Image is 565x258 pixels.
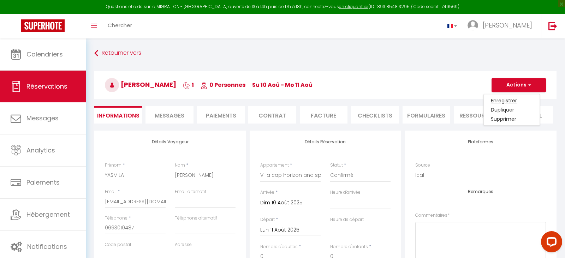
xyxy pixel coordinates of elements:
[339,4,368,10] a: en cliquant ici
[260,216,275,223] label: Départ
[155,112,184,120] span: Messages
[403,106,450,124] li: FORMULAIRES
[260,139,391,144] h4: Détails Réservation
[415,189,546,194] h4: Remarques
[260,162,289,169] label: Appartement
[26,82,67,91] span: Réservations
[108,22,132,29] span: Chercher
[548,22,557,30] img: logout
[105,241,131,248] label: Code postal
[26,50,63,59] span: Calendriers
[175,162,185,169] label: Nom
[26,146,55,155] span: Analytics
[105,188,117,195] label: Email
[105,215,127,222] label: Téléphone
[351,106,399,124] li: CHECKLISTS
[21,19,65,32] img: Super Booking
[201,81,245,89] span: 0 Personnes
[248,106,296,124] li: Contrat
[300,106,347,124] li: Facture
[483,21,532,30] span: [PERSON_NAME]
[94,106,142,124] li: Informations
[26,178,60,187] span: Paiements
[535,228,565,258] iframe: LiveChat chat widget
[102,14,137,38] a: Chercher
[484,96,540,105] a: Enregistrer
[26,210,70,219] span: Hébergement
[330,244,368,250] label: Nombre d'enfants
[94,47,557,60] a: Retourner vers
[415,139,546,144] h4: Plateformes
[197,106,245,124] li: Paiements
[454,106,501,124] li: Ressources
[330,216,364,223] label: Heure de départ
[260,244,298,250] label: Nombre d'adultes
[415,162,430,169] label: Source
[492,78,546,92] button: Actions
[26,114,59,122] span: Messages
[27,242,67,251] span: Notifications
[105,80,176,89] span: [PERSON_NAME]
[468,20,478,31] img: ...
[105,162,121,169] label: Prénom
[175,188,206,195] label: Email alternatif
[260,189,274,196] label: Arrivée
[105,139,236,144] h4: Détails Voyageur
[415,212,450,219] label: Commentaires
[175,241,192,248] label: Adresse
[252,81,313,89] span: Su 10 Aoû - Mo 11 Aoû
[484,114,540,124] a: Supprimer
[484,105,540,114] a: Dupliquer
[175,215,217,222] label: Téléphone alternatif
[330,162,343,169] label: Statut
[462,14,541,38] a: ... [PERSON_NAME]
[183,81,194,89] span: 1
[330,189,361,196] label: Heure d'arrivée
